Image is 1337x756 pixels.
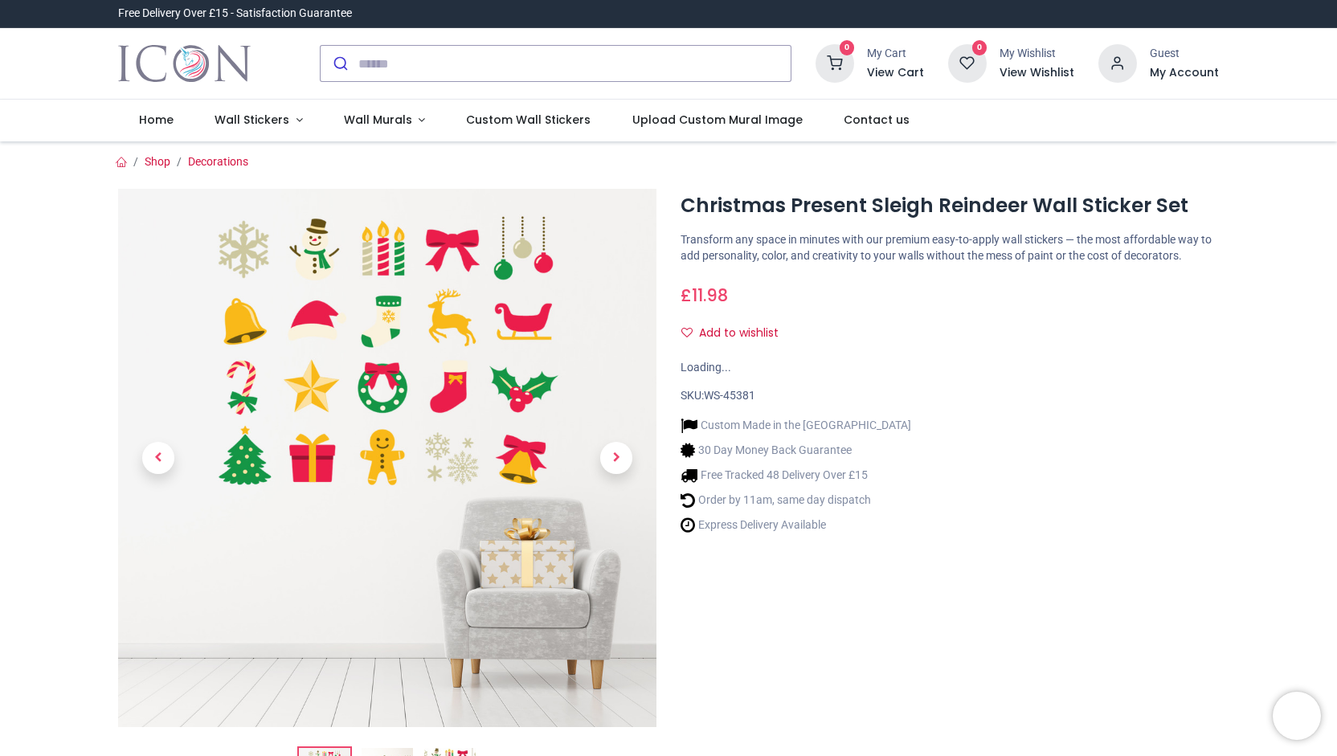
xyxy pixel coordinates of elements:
[145,155,170,168] a: Shop
[681,192,1219,219] h1: Christmas Present Sleigh Reindeer Wall Sticker Set
[466,112,591,128] span: Custom Wall Stickers
[139,112,174,128] span: Home
[118,189,656,727] img: Christmas Present Sleigh Reindeer Wall Sticker Set
[215,112,289,128] span: Wall Stickers
[692,284,728,307] span: 11.98
[681,388,1219,404] div: SKU:
[881,6,1219,22] iframe: Customer reviews powered by Trustpilot
[1000,46,1074,62] div: My Wishlist
[1273,692,1321,740] iframe: Brevo live chat
[118,270,198,647] a: Previous
[681,327,693,338] i: Add to wishlist
[816,56,854,69] a: 0
[323,100,446,141] a: Wall Murals
[344,112,412,128] span: Wall Murals
[867,65,924,81] a: View Cart
[867,46,924,62] div: My Cart
[948,56,987,69] a: 0
[972,40,987,55] sup: 0
[1150,65,1219,81] a: My Account
[1000,65,1074,81] a: View Wishlist
[188,155,248,168] a: Decorations
[118,41,251,86] a: Logo of Icon Wall Stickers
[632,112,803,128] span: Upload Custom Mural Image
[194,100,323,141] a: Wall Stickers
[681,492,911,509] li: Order by 11am, same day dispatch
[681,517,911,533] li: Express Delivery Available
[840,40,855,55] sup: 0
[681,442,911,459] li: 30 Day Money Back Guarantee
[681,467,911,484] li: Free Tracked 48 Delivery Over £15
[681,360,1219,376] div: Loading...
[681,417,911,434] li: Custom Made in the [GEOGRAPHIC_DATA]
[844,112,910,128] span: Contact us
[704,389,755,402] span: WS-45381
[681,284,728,307] span: £
[142,442,174,474] span: Previous
[1150,46,1219,62] div: Guest
[118,41,251,86] img: Icon Wall Stickers
[321,46,358,81] button: Submit
[681,320,792,347] button: Add to wishlistAdd to wishlist
[118,6,352,22] div: Free Delivery Over £15 - Satisfaction Guarantee
[681,232,1219,264] p: Transform any space in minutes with our premium easy-to-apply wall stickers — the most affordable...
[576,270,656,647] a: Next
[600,442,632,474] span: Next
